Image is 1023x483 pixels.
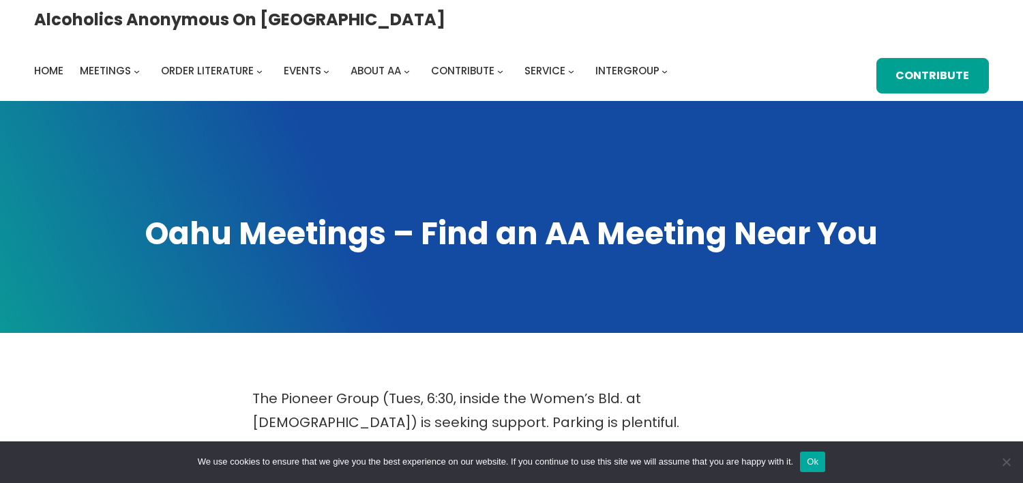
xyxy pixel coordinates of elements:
span: No [999,455,1013,469]
button: About AA submenu [404,68,410,74]
button: Service submenu [568,68,574,74]
a: Home [34,61,63,80]
a: Intergroup [595,61,659,80]
span: Events [284,63,321,78]
nav: Intergroup [34,61,672,80]
a: About AA [351,61,401,80]
a: Contribute [876,58,990,94]
span: Order Literature [161,63,254,78]
span: Intergroup [595,63,659,78]
button: Order Literature submenu [256,68,263,74]
a: Alcoholics Anonymous on [GEOGRAPHIC_DATA] [34,5,445,34]
a: Events [284,61,321,80]
a: Contribute [431,61,494,80]
button: Meetings submenu [134,68,140,74]
span: Home [34,63,63,78]
span: Contribute [431,63,494,78]
span: Meetings [80,63,131,78]
button: Ok [800,452,825,472]
button: Contribute submenu [497,68,503,74]
span: About AA [351,63,401,78]
a: Service [524,61,565,80]
span: Service [524,63,565,78]
button: Events submenu [323,68,329,74]
span: We use cookies to ensure that we give you the best experience on our website. If you continue to ... [198,455,793,469]
button: Intergroup submenu [662,68,668,74]
p: The Pioneer Group (Tues, 6:30, inside the Women’s Bld. at [DEMOGRAPHIC_DATA]) is seeking support.... [252,387,771,435]
a: Meetings [80,61,131,80]
h1: Oahu Meetings – Find an AA Meeting Near You [34,213,989,254]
